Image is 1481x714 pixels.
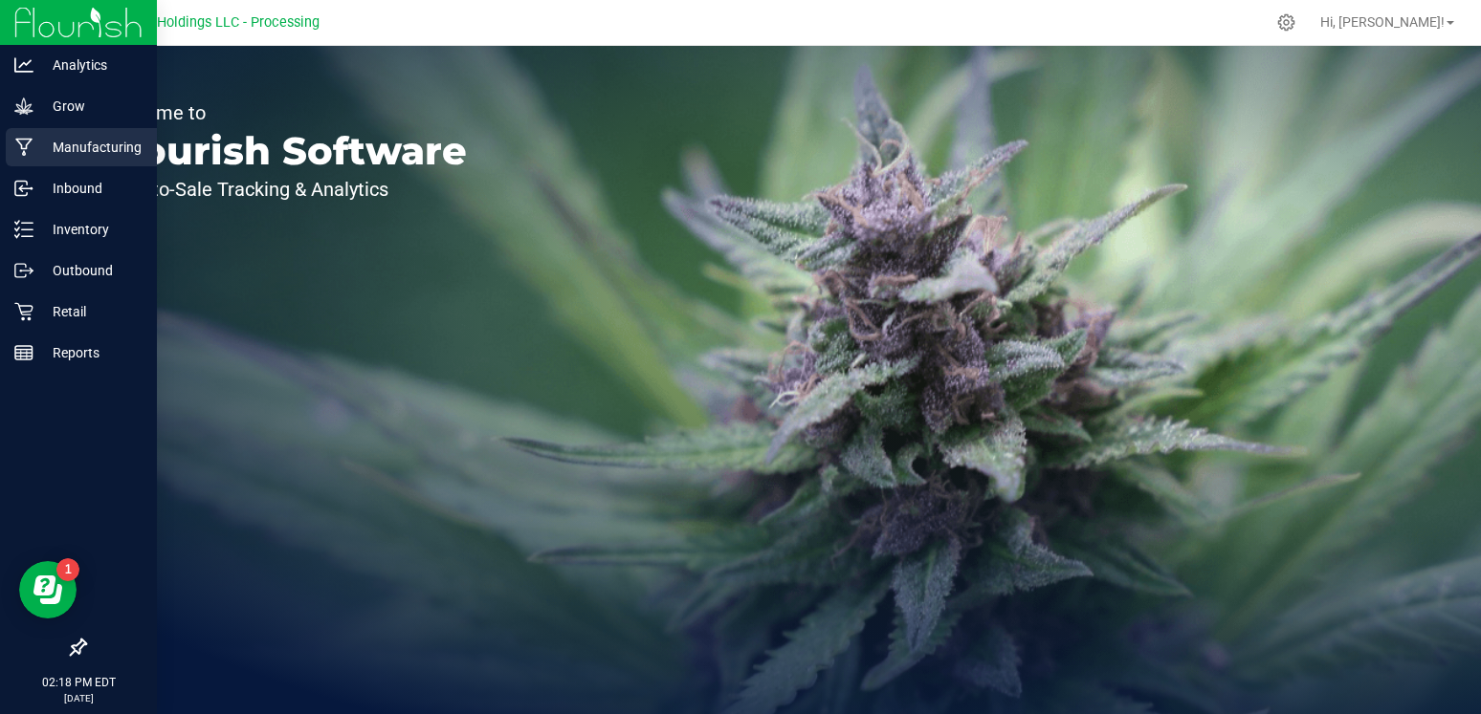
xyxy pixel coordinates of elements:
p: Inbound [33,177,148,200]
p: 02:18 PM EDT [9,674,148,691]
p: Inventory [33,218,148,241]
div: Manage settings [1274,13,1298,32]
p: Welcome to [103,103,467,122]
inline-svg: Analytics [14,55,33,75]
p: [DATE] [9,691,148,705]
span: Riviera Creek Holdings LLC - Processing [71,14,320,31]
p: Retail [33,300,148,323]
p: Seed-to-Sale Tracking & Analytics [103,180,467,199]
p: Flourish Software [103,132,467,170]
iframe: Resource center unread badge [56,558,79,581]
p: Grow [33,95,148,118]
inline-svg: Reports [14,343,33,362]
inline-svg: Manufacturing [14,138,33,157]
p: Analytics [33,54,148,76]
iframe: Resource center [19,561,77,618]
inline-svg: Inventory [14,220,33,239]
inline-svg: Grow [14,97,33,116]
span: Hi, [PERSON_NAME]! [1320,14,1445,30]
inline-svg: Retail [14,302,33,321]
inline-svg: Inbound [14,179,33,198]
inline-svg: Outbound [14,261,33,280]
p: Outbound [33,259,148,282]
p: Reports [33,341,148,364]
p: Manufacturing [33,136,148,159]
